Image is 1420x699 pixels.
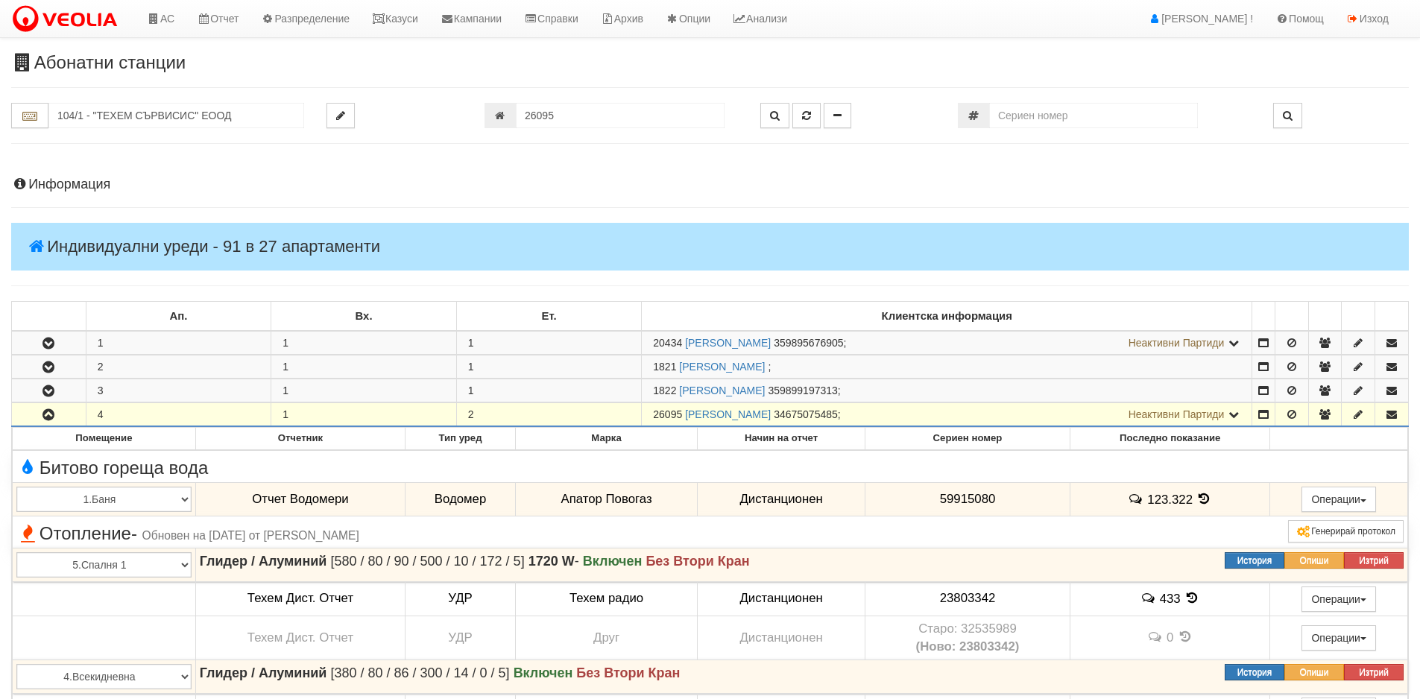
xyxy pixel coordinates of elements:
[11,53,1409,72] h3: Абонатни станции
[515,482,697,516] td: Апатор Повогаз
[86,355,271,379] td: 2
[1167,630,1173,645] span: 0
[271,379,457,402] td: 1
[685,337,771,349] a: [PERSON_NAME]
[142,529,359,542] span: Обновен на [DATE] от [PERSON_NAME]
[653,361,676,373] span: Партида №
[653,337,682,349] span: Партида №
[1275,302,1308,332] td: : No sort applied, sorting is disabled
[247,630,353,645] span: Техем Дист. Отчет
[468,361,474,373] span: 1
[1288,520,1404,543] button: Генерирай протокол
[1177,630,1193,644] span: История на показанията
[916,639,1020,654] b: (Ново: 23803342)
[642,403,1252,427] td: ;
[698,581,865,616] td: Дистанционен
[642,331,1252,355] td: ;
[1308,302,1342,332] td: : No sort applied, sorting is disabled
[86,302,271,332] td: Ап.: No sort applied, sorting is disabled
[1225,552,1284,569] button: История
[698,428,865,450] th: Начин на отчет
[653,408,682,420] span: Партида №
[685,408,771,420] a: [PERSON_NAME]
[11,4,124,35] img: VeoliaLogo.png
[356,310,373,322] b: Вх.
[1140,591,1159,605] span: История на забележките
[406,482,516,516] td: Водомер
[16,458,208,478] span: Битово гореща вода
[515,428,697,450] th: Марка
[1342,302,1375,332] td: : No sort applied, sorting is disabled
[252,492,348,506] span: Отчет Водомери
[11,177,1409,192] h4: Информация
[468,408,474,420] span: 2
[406,616,516,660] td: УДР
[642,302,1252,332] td: Клиентска информация: No sort applied, sorting is disabled
[131,523,137,543] span: -
[1196,492,1213,506] span: История на показанията
[768,385,837,396] span: 359899197313
[48,103,304,128] input: Абонатна станция
[1147,630,1167,644] span: История на забележките
[882,310,1012,322] b: Клиентска информация
[653,385,676,396] span: Партида №
[679,361,765,373] a: [PERSON_NAME]
[86,403,271,427] td: 4
[200,665,327,680] strong: Глидер / Алуминий
[86,331,271,355] td: 1
[1344,552,1404,569] button: Изтрий
[646,554,749,569] strong: Без Втори Кран
[698,616,865,660] td: Дистанционен
[1184,591,1200,605] span: История на показанията
[516,103,725,128] input: Партида №
[940,591,996,605] span: 23803342
[330,665,509,680] span: [380 / 80 / 86 / 300 / 14 / 0 / 5]
[515,581,697,616] td: Техем радио
[16,524,359,543] span: Отопление
[989,103,1198,128] input: Сериен номер
[1160,591,1181,605] span: 433
[1375,302,1409,332] td: : No sort applied, sorting is disabled
[1344,664,1404,680] button: Изтрий
[271,403,457,427] td: 1
[1129,408,1225,420] span: Неактивни Партиди
[642,355,1252,379] td: ;
[406,581,516,616] td: УДР
[774,337,843,349] span: 359895676905
[200,554,327,569] strong: Глидер / Алуминий
[12,302,86,332] td: : No sort applied, sorting is disabled
[1070,428,1269,450] th: Последно показание
[271,331,457,355] td: 1
[468,337,474,349] span: 1
[514,665,573,680] strong: Включен
[271,302,457,332] td: Вх.: No sort applied, sorting is disabled
[1128,492,1147,506] span: История на забележките
[774,408,838,420] span: 34675075485
[13,428,196,450] th: Помещение
[406,428,516,450] th: Тип уред
[1301,586,1376,612] button: Операции
[11,223,1409,271] h4: Индивидуални уреди - 91 в 27 апартаменти
[468,385,474,396] span: 1
[456,302,642,332] td: Ет.: No sort applied, sorting is disabled
[247,591,353,605] span: Техем Дист. Отчет
[1147,492,1193,506] span: 123.322
[528,554,579,569] span: -
[1284,664,1344,680] button: Опиши
[1301,487,1376,512] button: Операции
[528,554,575,569] strong: 1720 W
[1301,625,1376,651] button: Операции
[865,428,1070,450] th: Сериен номер
[542,310,557,322] b: Ет.
[170,310,188,322] b: Ап.
[583,554,643,569] strong: Включен
[642,379,1252,402] td: ;
[865,616,1070,660] td: Устройство със сериен номер 32535989 беше подменено от устройство със сериен номер 23803342
[195,428,405,450] th: Отчетник
[940,492,996,506] span: 59915080
[576,665,680,680] strong: Без Втори Кран
[515,616,697,660] td: Друг
[679,385,765,396] a: [PERSON_NAME]
[86,379,271,402] td: 3
[1225,664,1284,680] button: История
